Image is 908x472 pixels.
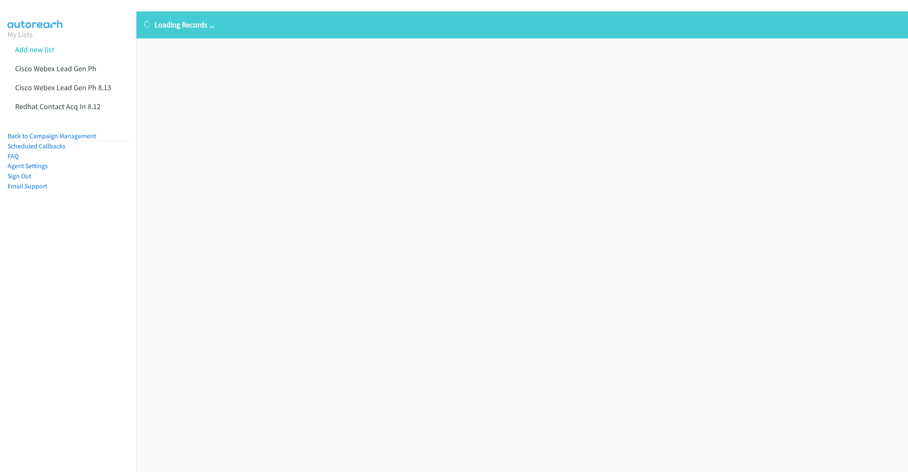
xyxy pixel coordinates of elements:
a: My Lists [8,29,33,39]
a: Add new list [15,45,54,54]
a: FAQ [8,152,19,160]
a: Cisco Webex Lead Gen Ph 8.13 [15,83,111,92]
a: Agent Settings [8,162,48,170]
a: Sign Out [8,172,31,180]
a: Cisco Webex Lead Gen Ph [15,64,96,73]
a: Scheduled Callbacks [8,142,66,150]
a: Email Support [8,182,47,190]
a: Back to Campaign Management [8,132,96,140]
a: Redhat Contact Acq In 8.12 [15,102,101,111]
p: Loading Records ... [144,19,900,30]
